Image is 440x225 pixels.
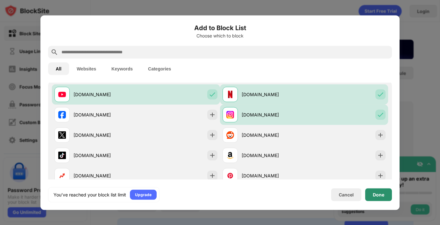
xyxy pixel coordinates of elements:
h6: Add to Block List [48,23,392,32]
div: [DOMAIN_NAME] [74,111,136,118]
div: [DOMAIN_NAME] [242,132,304,138]
img: favicons [58,151,66,159]
img: favicons [58,131,66,139]
div: Done [373,192,384,197]
div: [DOMAIN_NAME] [242,111,304,118]
div: [DOMAIN_NAME] [74,172,136,179]
img: favicons [226,90,234,98]
button: Keywords [104,62,140,75]
button: Categories [140,62,179,75]
img: favicons [58,172,66,179]
img: favicons [58,111,66,118]
div: Cancel [339,192,354,197]
img: favicons [58,90,66,98]
button: Websites [69,62,104,75]
div: [DOMAIN_NAME] [242,172,304,179]
img: favicons [226,172,234,179]
img: favicons [226,111,234,118]
div: [DOMAIN_NAME] [242,152,304,159]
div: [DOMAIN_NAME] [74,132,136,138]
img: search.svg [51,48,58,56]
div: [DOMAIN_NAME] [74,152,136,159]
div: Choose which to block [48,33,392,38]
img: favicons [226,131,234,139]
div: [DOMAIN_NAME] [242,91,304,98]
button: All [48,62,69,75]
img: favicons [226,151,234,159]
div: [DOMAIN_NAME] [74,91,136,98]
div: You’ve reached your block list limit [53,191,126,198]
div: Upgrade [135,191,152,198]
